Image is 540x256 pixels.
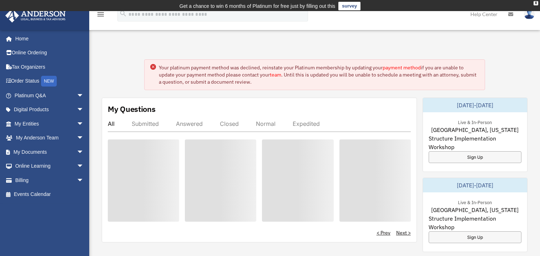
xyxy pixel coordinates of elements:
[77,159,91,174] span: arrow_drop_down
[452,198,498,206] div: Live & In-Person
[293,120,320,127] div: Expedited
[77,173,91,188] span: arrow_drop_down
[159,64,479,85] div: Your platinum payment method was declined, reinstate your Platinum membership by updating your if...
[534,1,538,5] div: close
[423,178,527,192] div: [DATE]-[DATE]
[5,60,95,74] a: Tax Organizers
[429,134,521,151] span: Structure Implementation Workshop
[77,117,91,131] span: arrow_drop_down
[429,214,521,231] span: Structure Implementation Workshop
[220,120,239,127] div: Closed
[396,229,411,236] a: Next >
[5,131,95,145] a: My Anderson Teamarrow_drop_down
[5,145,95,159] a: My Documentsarrow_drop_down
[77,131,91,146] span: arrow_drop_down
[377,229,390,236] a: < Prev
[338,2,360,10] a: survey
[5,31,91,46] a: Home
[5,159,95,173] a: Online Learningarrow_drop_down
[423,98,527,112] div: [DATE]-[DATE]
[180,2,335,10] div: Get a chance to win 6 months of Platinum for free just by filling out this
[5,46,95,60] a: Online Ordering
[5,88,95,103] a: Platinum Q&Aarrow_drop_down
[77,88,91,103] span: arrow_drop_down
[5,117,95,131] a: My Entitiesarrow_drop_down
[41,76,57,87] div: NEW
[256,120,276,127] div: Normal
[132,120,159,127] div: Submitted
[108,120,115,127] div: All
[431,206,519,214] span: [GEOGRAPHIC_DATA], [US_STATE]
[96,13,105,19] a: menu
[524,9,535,19] img: User Pic
[429,151,521,163] a: Sign Up
[77,145,91,159] span: arrow_drop_down
[431,125,519,134] span: [GEOGRAPHIC_DATA], [US_STATE]
[383,64,421,71] a: payment method
[5,103,95,117] a: Digital Productsarrow_drop_down
[429,231,521,243] a: Sign Up
[96,10,105,19] i: menu
[108,104,156,114] div: My Questions
[119,10,127,18] i: search
[270,72,281,78] a: team
[176,120,203,127] div: Answered
[5,74,95,89] a: Order StatusNEW
[5,173,95,187] a: Billingarrow_drop_down
[452,118,498,125] div: Live & In-Person
[3,9,68,23] img: Anderson Advisors Platinum Portal
[77,103,91,117] span: arrow_drop_down
[5,187,95,202] a: Events Calendar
